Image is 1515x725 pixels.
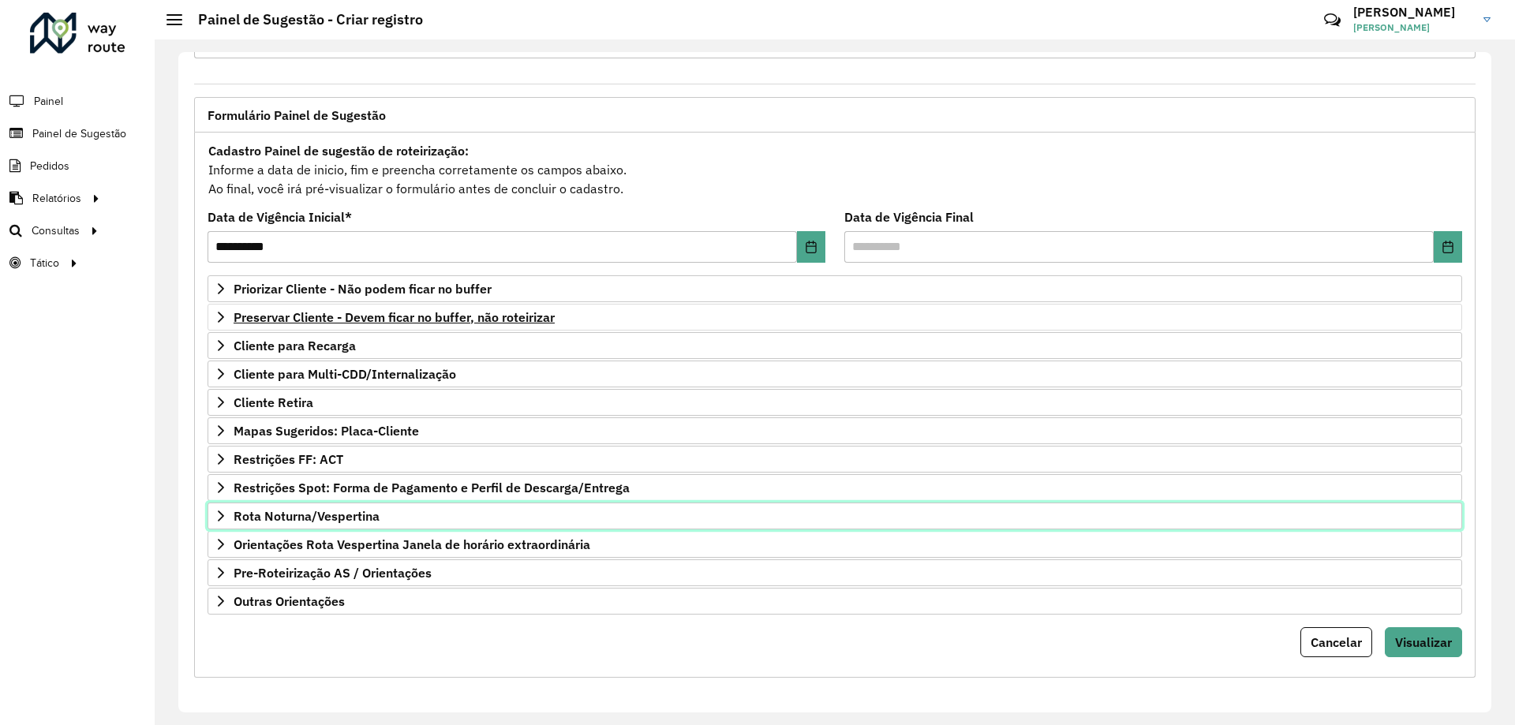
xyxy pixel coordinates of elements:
[208,559,1462,586] a: Pre-Roteirização AS / Orientações
[234,595,345,607] span: Outras Orientações
[208,140,1462,199] div: Informe a data de inicio, fim e preencha corretamente os campos abaixo. Ao final, você irá pré-vi...
[208,389,1462,416] a: Cliente Retira
[208,417,1462,444] a: Mapas Sugeridos: Placa-Cliente
[1353,5,1472,20] h3: [PERSON_NAME]
[30,255,59,271] span: Tático
[1434,231,1462,263] button: Choose Date
[208,143,469,159] strong: Cadastro Painel de sugestão de roteirização:
[1353,21,1472,35] span: [PERSON_NAME]
[32,190,81,207] span: Relatórios
[208,474,1462,501] a: Restrições Spot: Forma de Pagamento e Perfil de Descarga/Entrega
[34,93,63,110] span: Painel
[208,332,1462,359] a: Cliente para Recarga
[208,109,386,121] span: Formulário Painel de Sugestão
[1300,627,1372,657] button: Cancelar
[234,453,343,465] span: Restrições FF: ACT
[208,588,1462,615] a: Outras Orientações
[1385,627,1462,657] button: Visualizar
[797,231,825,263] button: Choose Date
[234,396,313,409] span: Cliente Retira
[234,282,492,295] span: Priorizar Cliente - Não podem ficar no buffer
[844,207,974,226] label: Data de Vigência Final
[30,158,69,174] span: Pedidos
[208,446,1462,473] a: Restrições FF: ACT
[182,11,423,28] h2: Painel de Sugestão - Criar registro
[234,339,356,352] span: Cliente para Recarga
[208,207,352,226] label: Data de Vigência Inicial
[234,311,555,323] span: Preservar Cliente - Devem ficar no buffer, não roteirizar
[32,125,126,142] span: Painel de Sugestão
[208,304,1462,331] a: Preservar Cliente - Devem ficar no buffer, não roteirizar
[1395,634,1452,650] span: Visualizar
[208,503,1462,529] a: Rota Noturna/Vespertina
[1315,3,1349,37] a: Contato Rápido
[234,566,432,579] span: Pre-Roteirização AS / Orientações
[208,275,1462,302] a: Priorizar Cliente - Não podem ficar no buffer
[234,424,419,437] span: Mapas Sugeridos: Placa-Cliente
[234,481,630,494] span: Restrições Spot: Forma de Pagamento e Perfil de Descarga/Entrega
[234,538,590,551] span: Orientações Rota Vespertina Janela de horário extraordinária
[234,368,456,380] span: Cliente para Multi-CDD/Internalização
[208,361,1462,387] a: Cliente para Multi-CDD/Internalização
[32,222,80,239] span: Consultas
[208,531,1462,558] a: Orientações Rota Vespertina Janela de horário extraordinária
[1311,634,1362,650] span: Cancelar
[234,510,380,522] span: Rota Noturna/Vespertina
